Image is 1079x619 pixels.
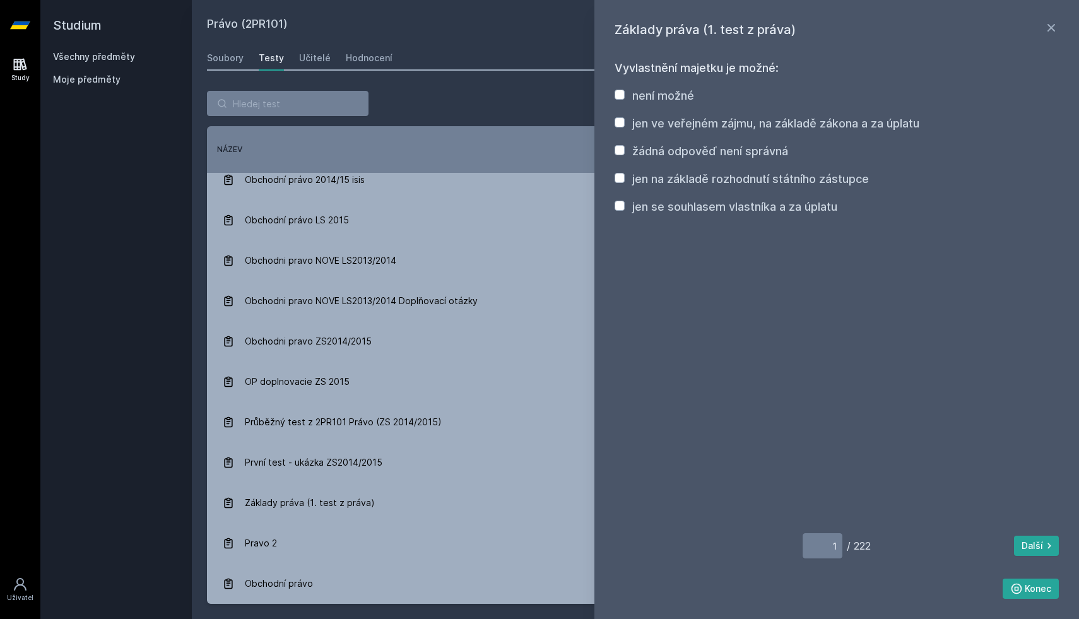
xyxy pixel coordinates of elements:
button: Název [217,144,242,155]
a: Pravo 2 [DATE] 373 [207,523,1064,563]
a: Obchodni pravo NOVE LS2013/2014 Doplňovací otázky 30. 12. 2018 27 [207,281,1064,321]
span: Obchodni pravo NOVE LS2013/2014 [245,248,396,273]
a: Study [3,50,38,89]
div: Hodnocení [346,52,392,64]
span: Moje předměty [53,73,121,86]
span: Obchodní právo 2014/15 isis [245,167,365,192]
a: Základy práva (1. test z práva) 30. 12. 2018 222 [207,483,1064,523]
a: Učitelé [299,45,331,71]
a: Uživatel [3,570,38,609]
span: OP doplnovacie ZS 2015 [245,369,350,394]
a: Všechny předměty [53,51,135,62]
span: Základy práva (1. test z práva) [245,490,375,516]
span: První test - ukázka ZS2014/2015 [245,450,382,475]
input: Hledej test [207,91,369,116]
label: jen ve veřejném zájmu, na základě zákona a za úplatu [632,117,919,130]
span: Obchodní právo LS 2015 [245,208,349,233]
button: Další [1014,536,1059,556]
label: jen na základě rozhodnutí státního zástupce [632,172,869,186]
div: Study [11,73,30,83]
button: Konec [1003,579,1059,599]
div: Uživatel [7,593,33,603]
span: Obchodni pravo ZS2014/2015 [245,329,372,354]
span: Obchodní právo [245,571,313,596]
span: Průběžný test z 2PR101 Právo (ZS 2014/2015) [245,410,442,435]
span: Obchodni pravo NOVE LS2013/2014 Doplňovací otázky [245,288,478,314]
a: Obchodni pravo ZS2014/2015 30. 12. 2018 97 [207,321,1064,362]
a: Obchodni pravo NOVE LS2013/2014 30. 12. 2018 164 [207,240,1064,281]
a: Soubory [207,45,244,71]
h2: Právo (2PR101) [207,15,923,35]
div: Učitelé [299,52,331,64]
div: Soubory [207,52,244,64]
span: / 222 [803,533,871,558]
a: Obchodní právo LS 2015 30. 12. 2018 300 [207,200,1064,240]
label: jen se souhlasem vlastníka a za úplatu [632,200,837,213]
h3: Vyvlastnění majetku je možné: [615,59,1059,77]
div: Testy [259,52,284,64]
a: Hodnocení [346,45,392,71]
label: není možné [632,89,694,102]
label: žádná odpověď není správná [632,144,788,158]
a: Obchodní právo [DATE] 331 [207,563,1064,604]
a: První test - ukázka ZS2014/2015 30. 12. 2018 319 [207,442,1064,483]
a: Průběžný test z 2PR101 Právo (ZS 2014/2015) 30. 12. 2018 316 [207,402,1064,442]
span: Pravo 2 [245,531,277,556]
a: Testy [259,45,284,71]
a: OP doplnovacie ZS 2015 30. 12. 2018 70 [207,362,1064,402]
